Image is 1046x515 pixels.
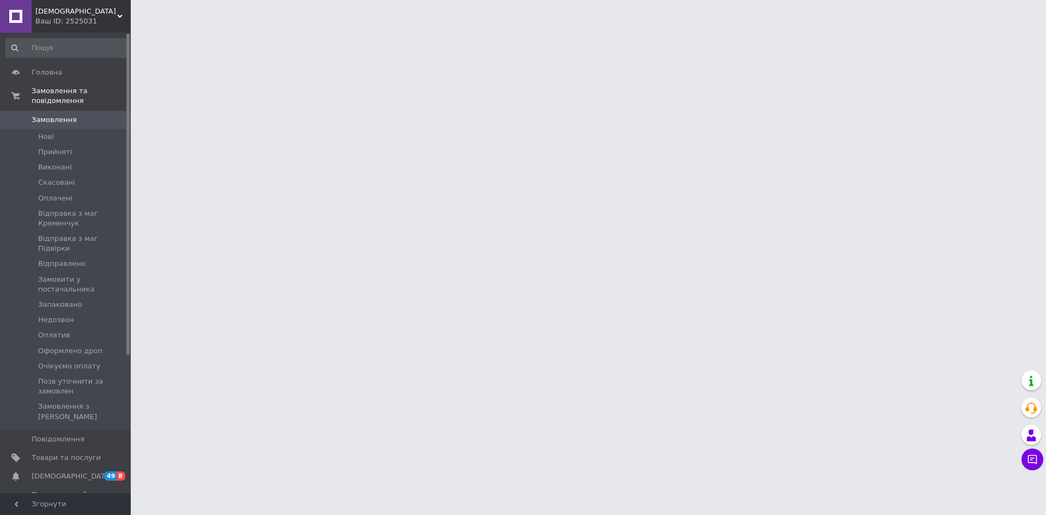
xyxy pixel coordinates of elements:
[104,471,117,481] span: 49
[32,471,112,481] span: [DEMOGRAPHIC_DATA]
[1021,449,1043,470] button: Чат з покупцем
[117,471,125,481] span: 8
[35,7,117,16] span: БудMall
[38,315,74,325] span: Недозвон
[38,361,100,371] span: Очікуємо оплату
[32,434,84,444] span: Повідомлення
[35,16,131,26] div: Ваш ID: 2525031
[38,162,72,172] span: Виконані
[38,132,54,142] span: Нові
[32,115,77,125] span: Замовлення
[38,402,127,421] span: Замовлення з [PERSON_NAME]
[38,178,75,187] span: Скасовані
[38,330,70,340] span: Оплатив
[32,68,62,77] span: Головна
[32,453,101,463] span: Товари та послуги
[38,147,72,157] span: Прийняті
[38,193,72,203] span: Оплачені
[32,86,131,106] span: Замовлення та повідомлення
[38,259,86,269] span: Відправлено
[38,377,127,396] span: Позв уточнити за замовлен
[5,38,129,58] input: Пошук
[38,300,82,310] span: Запаковано
[38,209,127,228] span: Відправка з маг Кременчук
[32,490,101,510] span: Показники роботи компанії
[38,275,127,294] span: Замовити у постачальника
[38,234,127,253] span: Відправка з маг Підвірки
[38,346,102,356] span: Оформлено дроп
